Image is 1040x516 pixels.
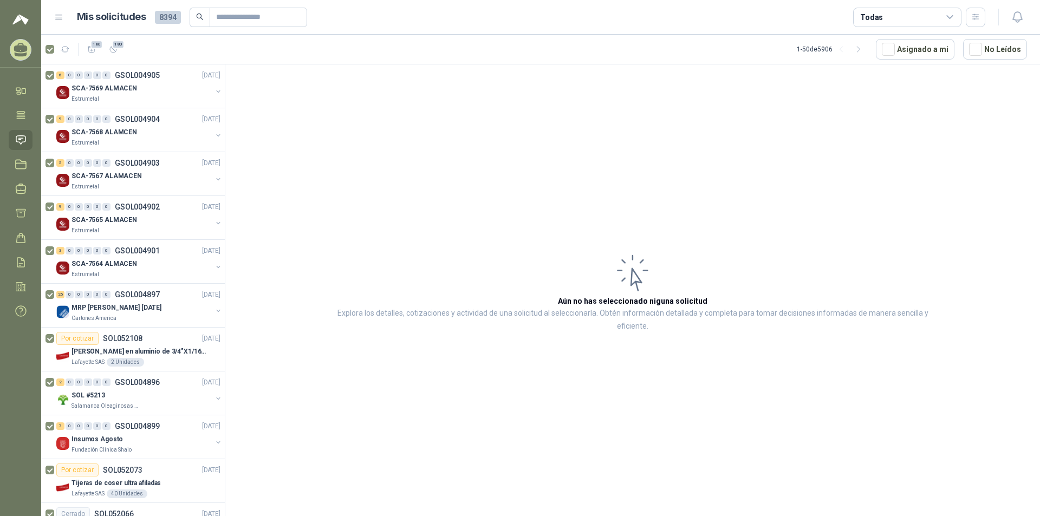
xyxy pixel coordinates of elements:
div: 0 [75,203,83,211]
p: GSOL004904 [115,115,160,123]
div: 0 [102,159,110,167]
p: Lafayette SAS [71,489,105,498]
a: 26 0 0 0 0 0 GSOL004897[DATE] Company LogoMRP [PERSON_NAME] [DATE]Cartones America [56,288,223,323]
p: Tijeras de coser ultra afiladas [71,478,161,488]
a: 9 0 0 0 0 0 GSOL004904[DATE] Company LogoSCA-7568 ALAMCENEstrumetal [56,113,223,147]
div: 0 [93,422,101,430]
p: SCA-7565 ALMACEN [71,215,137,225]
div: 0 [84,247,92,254]
p: SCA-7564 ALMACEN [71,259,137,269]
p: GSOL004905 [115,71,160,79]
button: No Leídos [963,39,1027,60]
h3: Aún no has seleccionado niguna solicitud [558,295,707,307]
p: [DATE] [202,290,220,300]
div: 26 [56,291,64,298]
div: 0 [84,71,92,79]
p: SCA-7568 ALAMCEN [71,127,137,138]
div: 0 [93,291,101,298]
img: Logo peakr [12,13,29,26]
div: 5 [56,159,64,167]
div: 40 Unidades [107,489,147,498]
p: Estrumetal [71,95,99,103]
p: Explora los detalles, cotizaciones y actividad de una solicitud al seleccionarla. Obtén informaci... [334,307,932,333]
p: [DATE] [202,421,220,432]
div: 0 [102,378,110,386]
a: 6 0 0 0 0 0 GSOL004905[DATE] Company LogoSCA-7569 ALMACENEstrumetal [56,69,223,103]
div: 9 [56,203,64,211]
a: Por cotizarSOL052073[DATE] Company LogoTijeras de coser ultra afiladasLafayette SAS40 Unidades [41,459,225,503]
div: 0 [84,291,92,298]
div: Todas [860,11,883,23]
p: [DATE] [202,377,220,388]
div: Por cotizar [56,332,99,345]
div: 0 [84,203,92,211]
p: Cartones America [71,314,116,323]
div: 0 [93,71,101,79]
div: 0 [66,247,74,254]
p: GSOL004896 [115,378,160,386]
div: 2 Unidades [107,358,144,367]
img: Company Logo [56,481,69,494]
a: 7 0 0 0 0 0 GSOL004899[DATE] Company LogoInsumos AgostoFundación Clínica Shaio [56,420,223,454]
div: 3 [56,247,64,254]
p: GSOL004903 [115,159,160,167]
div: 0 [93,115,101,123]
p: GSOL004899 [115,422,160,430]
div: 0 [75,115,83,123]
div: 0 [102,115,110,123]
p: Estrumetal [71,182,99,191]
p: MRP [PERSON_NAME] [DATE] [71,303,161,313]
p: SCA-7567 ALAMACEN [71,171,142,181]
div: 0 [75,378,83,386]
p: SOL052073 [103,466,142,474]
div: 1 - 50 de 5906 [797,41,867,58]
a: 9 0 0 0 0 0 GSOL004902[DATE] Company LogoSCA-7565 ALMACENEstrumetal [56,200,223,235]
img: Company Logo [56,349,69,362]
p: Estrumetal [71,226,99,235]
p: [DATE] [202,465,220,475]
div: 0 [93,159,101,167]
p: Fundación Clínica Shaio [71,446,132,454]
img: Company Logo [56,393,69,406]
div: 0 [102,247,110,254]
p: SOL052108 [103,335,142,342]
img: Company Logo [56,86,69,99]
div: 7 [56,422,64,430]
span: 180 [90,40,103,49]
p: GSOL004897 [115,291,160,298]
div: 0 [66,159,74,167]
span: search [196,13,204,21]
button: 180 [83,41,100,58]
p: [DATE] [202,202,220,212]
a: 5 0 0 0 0 0 GSOL004903[DATE] Company LogoSCA-7567 ALAMACENEstrumetal [56,156,223,191]
div: 0 [66,115,74,123]
div: 0 [84,115,92,123]
div: 0 [93,247,101,254]
div: 6 [56,71,64,79]
img: Company Logo [56,262,69,275]
div: 0 [75,291,83,298]
p: Insumos Agosto [71,434,123,445]
div: 0 [102,422,110,430]
div: 0 [66,378,74,386]
img: Company Logo [56,218,69,231]
p: SCA-7569 ALMACEN [71,83,137,94]
div: 0 [66,291,74,298]
p: GSOL004902 [115,203,160,211]
p: [DATE] [202,114,220,125]
div: 0 [102,291,110,298]
div: 0 [84,159,92,167]
div: 0 [84,378,92,386]
div: 0 [75,71,83,79]
p: [DATE] [202,70,220,81]
p: [DATE] [202,158,220,168]
h1: Mis solicitudes [77,9,146,25]
div: 2 [56,378,64,386]
div: 0 [93,378,101,386]
div: 0 [84,422,92,430]
div: 0 [66,203,74,211]
p: Estrumetal [71,270,99,279]
p: Estrumetal [71,139,99,147]
div: 0 [66,422,74,430]
p: [PERSON_NAME] en aluminio de 3/4"X1/16"X6 metros color Anolok [71,347,206,357]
